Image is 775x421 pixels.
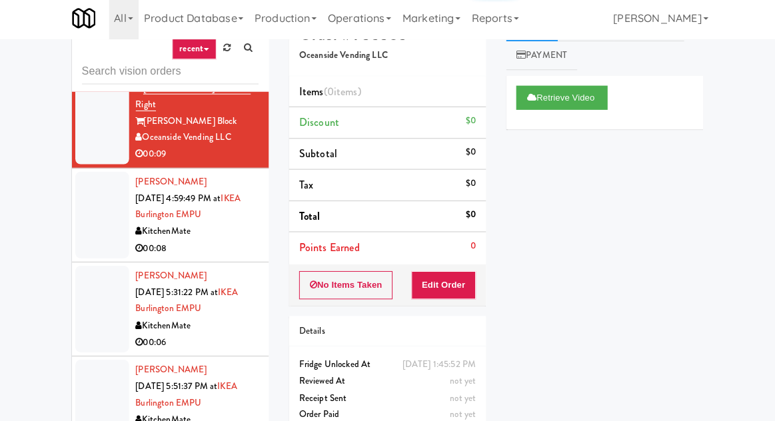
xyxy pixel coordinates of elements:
[300,357,475,374] div: Fridge Unlocked At
[138,380,219,393] span: [DATE] 5:51:37 PM at
[174,41,218,63] a: recent
[470,239,475,256] div: 0
[465,209,475,225] div: $0
[75,264,270,357] li: [PERSON_NAME][DATE] 5:31:22 PM atIKEA Burlington EMPUKitchenMate00:06
[138,132,260,149] div: Oceanside Vending LLC
[300,241,360,256] span: Points Earned
[138,149,260,165] div: 00:09
[138,318,260,335] div: KitchenMate
[465,177,475,194] div: $0
[449,392,475,404] span: not yet
[449,375,475,388] span: not yet
[300,29,475,47] h4: Order # 735303
[138,335,260,352] div: 00:06
[138,242,260,258] div: 00:08
[138,364,209,376] a: [PERSON_NAME]
[300,54,475,64] h5: Oceanside Vending LLC
[138,84,253,114] a: [PERSON_NAME] - Cooler - Right
[335,87,359,102] ng-pluralize: items
[75,171,270,264] li: [PERSON_NAME][DATE] 4:59:49 PM atIKEA Burlington EMPUKitchenMate00:08
[85,63,260,87] input: Search vision orders
[300,390,475,407] div: Receipt Sent
[300,210,321,226] span: Total
[300,87,361,102] span: Items
[465,115,475,132] div: $0
[411,272,476,300] button: Edit Order
[300,117,340,133] span: Discount
[300,272,393,300] button: No Items Taken
[300,149,338,164] span: Subtotal
[75,29,270,171] li: Tablet User· [PHONE_NUMBER][DATE] 1:45:52 PM at[PERSON_NAME] - Cooler - Right[PERSON_NAME] BlockO...
[324,87,361,102] span: (0 )
[300,179,314,195] span: Tax
[300,374,475,390] div: Reviewed At
[138,225,260,242] div: KitchenMate
[138,287,220,300] span: [DATE] 5:31:22 PM at
[402,357,475,374] div: [DATE] 1:45:52 PM
[465,147,475,163] div: $0
[75,10,98,33] img: Micromart
[505,44,576,74] a: Payment
[515,89,606,113] button: Retrieve Video
[138,270,209,283] a: [PERSON_NAME]
[138,194,223,207] span: [DATE] 4:59:49 PM at
[138,116,260,133] div: [PERSON_NAME] Block
[449,408,475,420] span: not yet
[300,324,475,340] div: Details
[138,177,209,190] a: [PERSON_NAME]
